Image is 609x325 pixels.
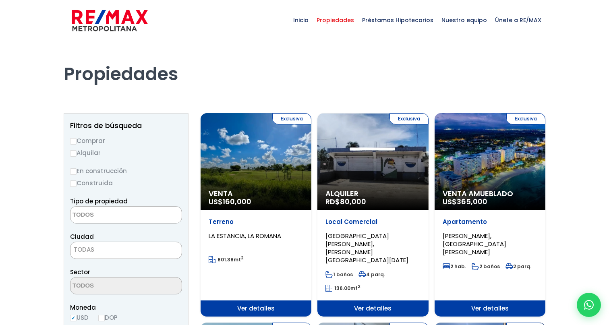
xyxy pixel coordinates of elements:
[70,244,182,255] span: TODAS
[443,197,487,207] span: US$
[201,113,311,317] a: Exclusiva Venta US$160,000 Terreno LA ESTANCIA, LA ROMANA 801.38mt2 Ver detalles
[209,232,281,240] span: LA ESTANCIA, LA ROMANA
[313,8,358,32] span: Propiedades
[70,168,77,175] input: En construcción
[272,113,311,124] span: Exclusiva
[70,166,182,176] label: En construcción
[325,218,420,226] p: Local Comercial
[325,190,420,198] span: Alquiler
[70,122,182,130] h2: Filtros de búsqueda
[241,255,244,261] sup: 2
[209,218,303,226] p: Terreno
[74,245,94,254] span: TODAS
[70,136,182,146] label: Comprar
[70,315,77,321] input: USD
[443,218,537,226] p: Apartamento
[443,232,506,256] span: [PERSON_NAME], [GEOGRAPHIC_DATA][PERSON_NAME]
[217,256,234,263] span: 801.38
[70,242,182,259] span: TODAS
[506,113,545,124] span: Exclusiva
[437,8,491,32] span: Nuestro equipo
[72,8,148,33] img: remax-metropolitana-logo
[491,8,545,32] span: Únete a RE/MAX
[64,41,545,85] h1: Propiedades
[209,256,244,263] span: mt
[325,197,366,207] span: RD$
[70,302,182,313] span: Moneda
[317,113,428,317] a: Exclusiva Alquiler RD$80,000 Local Comercial [GEOGRAPHIC_DATA][PERSON_NAME], [PERSON_NAME][GEOGRA...
[201,300,311,317] span: Ver detalles
[70,268,90,276] span: Sector
[70,313,89,323] label: USD
[70,180,77,187] input: Construida
[435,113,545,317] a: Exclusiva Venta Amueblado US$365,000 Apartamento [PERSON_NAME], [GEOGRAPHIC_DATA][PERSON_NAME] 2 ...
[457,197,487,207] span: 365,000
[472,263,500,270] span: 2 baños
[443,263,466,270] span: 2 hab.
[340,197,366,207] span: 80,000
[325,232,408,264] span: [GEOGRAPHIC_DATA][PERSON_NAME], [PERSON_NAME][GEOGRAPHIC_DATA][DATE]
[70,150,77,157] input: Alquilar
[70,277,149,295] textarea: Search
[325,285,360,292] span: mt
[70,207,149,224] textarea: Search
[325,271,353,278] span: 1 baños
[389,113,429,124] span: Exclusiva
[98,315,105,321] input: DOP
[334,285,350,292] span: 136.00
[289,8,313,32] span: Inicio
[70,148,182,158] label: Alquilar
[209,190,303,198] span: Venta
[70,232,94,241] span: Ciudad
[98,313,118,323] label: DOP
[443,190,537,198] span: Venta Amueblado
[505,263,531,270] span: 2 parq.
[209,197,251,207] span: US$
[70,138,77,145] input: Comprar
[358,271,385,278] span: 4 parq.
[70,197,128,205] span: Tipo de propiedad
[358,284,360,290] sup: 2
[317,300,428,317] span: Ver detalles
[435,300,545,317] span: Ver detalles
[70,178,182,188] label: Construida
[358,8,437,32] span: Préstamos Hipotecarios
[223,197,251,207] span: 160,000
